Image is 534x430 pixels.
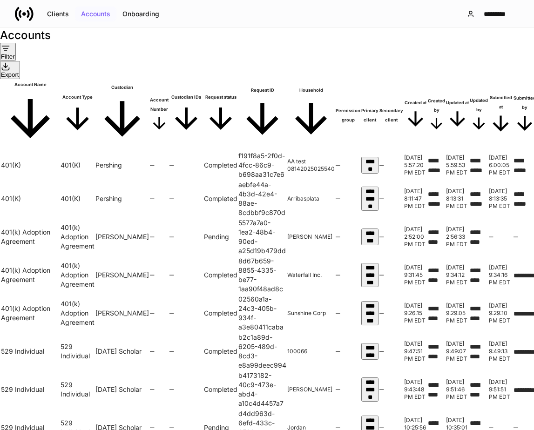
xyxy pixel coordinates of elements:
[287,86,335,95] h6: Household
[404,256,427,294] td: 2025-08-12T01:31:45.344Z
[150,95,169,134] span: Account Number
[446,333,469,370] td: 2025-08-15T01:49:07.489Z
[95,256,149,294] td: Schwab
[95,333,149,370] td: Tomorrow's Scholar
[238,180,286,217] td: aebfe44a-4b3d-42e4-88ae-8cdbbf9c870d
[489,371,513,408] td: 2025-08-12T01:51:51.162Z
[361,333,379,370] td: 289ba933-0676-4142-beb8-c5574c59ab71
[446,151,469,179] td: 2025-08-14T21:59:53.544Z
[404,98,427,132] span: Created at
[336,194,360,203] h6: —
[361,371,379,408] td: ed200e85-3870-47d5-94ac-cf81c422a1f7
[404,264,427,286] p: [DATE] 9:31:45 PM EDT
[404,302,427,324] p: [DATE] 9:26:15 PM EDT
[446,226,469,248] p: [DATE] 2:56:33 PM EDT
[404,371,427,408] td: 2025-08-12T01:43:48.965Z
[95,83,149,92] h6: Custodian
[446,340,469,363] p: [DATE] 9:49:07 PM EDT
[95,83,149,147] span: Custodian
[446,295,469,332] td: 2025-08-12T01:29:05.277Z
[489,180,513,217] td: 2025-08-29T00:13:35.164Z
[150,309,169,318] h6: —
[61,180,95,217] td: 401(K)
[489,264,513,286] p: [DATE] 9:34:16 PM EDT
[61,371,95,408] td: 529 Individual
[61,93,95,102] h6: Account Type
[204,218,237,255] td: Pending
[61,93,95,137] span: Account Type
[204,295,237,332] td: Completed
[379,270,403,280] h6: —
[61,151,95,179] td: 401(K)
[169,270,203,280] h6: —
[41,7,75,21] button: Clients
[489,333,513,370] td: 2025-08-15T01:49:13.098Z
[95,180,149,217] td: Pershing
[446,188,469,210] p: [DATE] 8:13:31 PM EDT
[336,270,360,280] h6: —
[1,62,19,78] div: Export
[404,151,427,179] td: 2025-08-14T21:57:20.727Z
[489,188,513,210] p: [DATE] 8:13:35 PM EDT
[404,218,427,255] td: 2025-08-08T18:52:00.416Z
[287,86,335,144] span: Household
[122,11,159,17] div: Onboarding
[404,340,427,363] p: [DATE] 9:47:51 PM EDT
[1,256,60,294] td: 401(k) Adoption Agreement
[404,98,427,107] h6: Created at
[95,151,149,179] td: Pershing
[489,151,513,179] td: 2025-08-14T22:00:05.868Z
[446,154,469,176] p: [DATE] 5:59:53 PM EDT
[75,7,116,21] button: Accounts
[489,93,513,137] span: Submitted at
[204,93,237,137] span: Request status
[1,295,60,332] td: 401(k) Adoption Agreement
[489,232,513,242] h6: —
[287,271,335,279] p: Waterfall Inc.
[361,218,379,255] td: db514565-afd0-4479-97d9-982bab361ce6
[287,348,335,355] p: 100066
[379,232,403,242] h6: —
[470,96,488,134] span: Updated by
[150,161,169,170] h6: —
[95,295,149,332] td: Schwab
[287,233,335,241] p: [PERSON_NAME]
[204,371,237,408] td: Completed
[150,347,169,356] h6: —
[404,378,427,401] p: [DATE] 9:43:48 PM EDT
[169,194,203,203] h6: —
[379,106,403,125] span: Secondary client
[1,44,15,60] div: Filter
[446,98,469,107] h6: Updated at
[336,232,360,242] h6: —
[489,256,513,294] td: 2025-08-12T01:34:16.129Z
[287,309,335,317] p: Sunshine Corp
[404,154,427,176] p: [DATE] 5:57:20 PM EDT
[489,378,513,401] p: [DATE] 9:51:51 PM EDT
[81,11,110,17] div: Accounts
[287,195,335,202] p: Arribasplata
[238,151,286,179] td: f191f8a5-2f0d-4fcc-86c9-b698aa31c7e6
[404,180,427,217] td: 2025-08-29T00:11:47.473Z
[379,161,403,170] h6: —
[361,106,379,125] h6: Primary client
[489,295,513,332] td: 2025-08-12T01:29:10.047Z
[95,371,149,408] td: Tomorrow's Scholar
[361,151,379,179] td: c85b72f6-8112-4543-abba-3db7daa76749
[150,194,169,203] h6: —
[169,161,203,170] h6: —
[169,93,203,137] span: Custodian IDs
[169,385,203,394] h6: —
[428,96,445,115] h6: Created by
[404,188,427,210] p: [DATE] 8:11:47 PM EDT
[150,95,169,114] h6: Account Number
[204,93,237,102] h6: Request status
[95,218,149,255] td: Schwab
[446,180,469,217] td: 2025-08-29T00:13:31.678Z
[287,158,335,173] p: AA test 08142025025540
[379,347,403,356] h6: —
[1,333,60,370] td: 529 Individual
[169,347,203,356] h6: —
[238,218,286,255] td: 5577a7a0-1ea2-48b4-90ed-a25d19b479dd
[470,96,488,114] h6: Updated by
